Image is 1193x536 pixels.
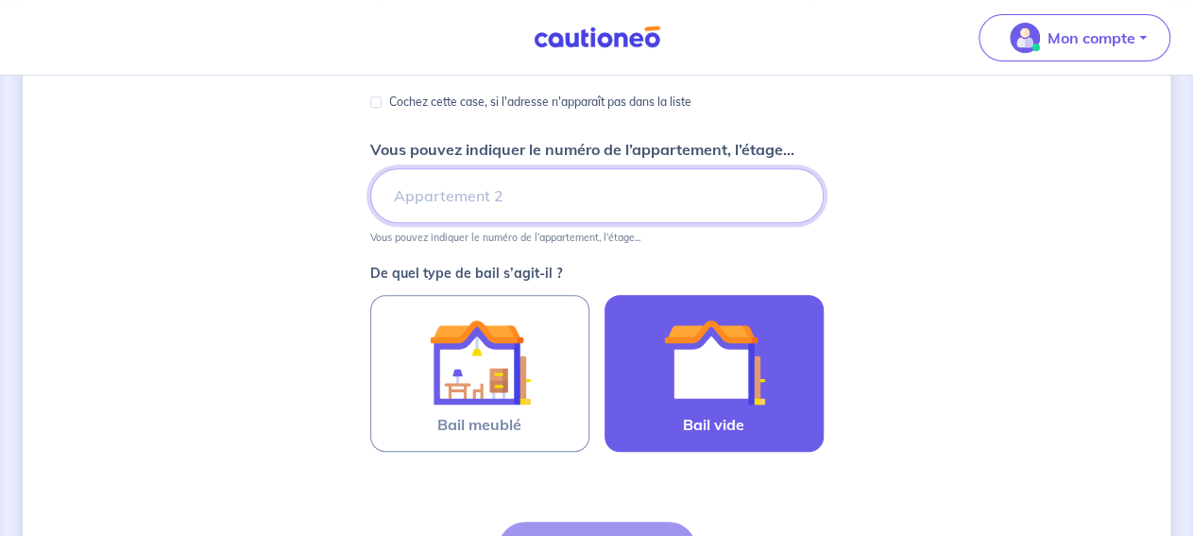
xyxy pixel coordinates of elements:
[1010,23,1040,53] img: illu_account_valid_menu.svg
[429,311,531,413] img: illu_furnished_lease.svg
[370,231,640,244] p: Vous pouvez indiquer le numéro de l’appartement, l’étage...
[1048,26,1135,49] p: Mon compte
[370,267,824,280] p: De quel type de bail s’agit-il ?
[370,138,794,161] p: Vous pouvez indiquer le numéro de l’appartement, l’étage...
[437,413,521,436] span: Bail meublé
[683,413,744,436] span: Bail vide
[370,168,824,223] input: Appartement 2
[389,91,691,113] p: Cochez cette case, si l'adresse n'apparaît pas dans la liste
[526,26,668,49] img: Cautioneo
[979,14,1170,61] button: illu_account_valid_menu.svgMon compte
[663,311,765,413] img: illu_empty_lease.svg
